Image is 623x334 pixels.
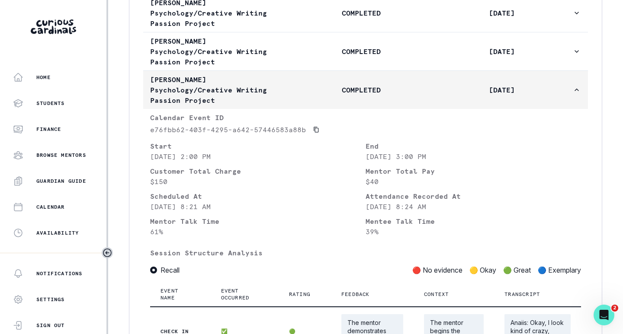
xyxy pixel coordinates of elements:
[161,265,180,275] span: Recall
[150,124,306,135] p: e76fbb62-403f-4295-a642-57446583a88b
[102,247,113,258] button: Toggle sidebar
[432,8,572,18] p: [DATE]
[309,123,323,137] button: Copied to clipboard
[36,126,61,133] p: Finance
[143,32,588,70] button: [PERSON_NAME] Psychology/Creative Writing Passion ProjectCOMPLETED[DATE]
[36,322,65,329] p: Sign Out
[366,201,581,212] p: [DATE] 8:24 AM
[432,46,572,57] p: [DATE]
[291,8,431,18] p: COMPLETED
[366,166,581,176] p: Mentor Total Pay
[424,291,449,298] p: Context
[412,265,462,275] p: 🔴 No evidence
[289,291,310,298] p: Rating
[150,166,366,176] p: Customer Total Charge
[150,176,366,187] p: $150
[291,46,431,57] p: COMPLETED
[150,112,581,123] p: Calendar Event ID
[366,151,581,162] p: [DATE] 3:00 PM
[36,296,65,303] p: Settings
[366,216,581,226] p: Mentee Talk Time
[366,226,581,237] p: 39 %
[36,204,65,210] p: Calendar
[504,291,540,298] p: Transcript
[366,141,581,151] p: End
[161,287,190,301] p: Event Name
[36,229,79,236] p: Availability
[150,36,291,67] p: [PERSON_NAME] Psychology/Creative Writing Passion Project
[36,178,86,184] p: Guardian Guide
[594,305,614,325] iframe: Intercom live chat
[36,74,51,81] p: Home
[36,152,86,159] p: Browse Mentors
[31,19,76,34] img: Curious Cardinals Logo
[291,85,431,95] p: COMPLETED
[469,265,496,275] p: 🟡 Okay
[366,191,581,201] p: Attendance Recorded At
[538,265,581,275] p: 🔵 Exemplary
[150,141,366,151] p: Start
[150,216,366,226] p: Mentor Talk Time
[150,248,581,258] p: Session Structure Analysis
[150,151,366,162] p: [DATE] 2:00 PM
[36,270,83,277] p: Notifications
[503,265,531,275] p: 🟢 Great
[36,100,65,107] p: Students
[432,85,572,95] p: [DATE]
[150,201,366,212] p: [DATE] 8:21 AM
[150,226,366,237] p: 61 %
[611,305,618,312] span: 2
[366,176,581,187] p: $40
[150,191,366,201] p: Scheduled At
[150,74,291,105] p: [PERSON_NAME] Psychology/Creative Writing Passion Project
[221,287,258,301] p: Event occurred
[143,71,588,109] button: [PERSON_NAME] Psychology/Creative Writing Passion ProjectCOMPLETED[DATE]
[341,291,370,298] p: Feedback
